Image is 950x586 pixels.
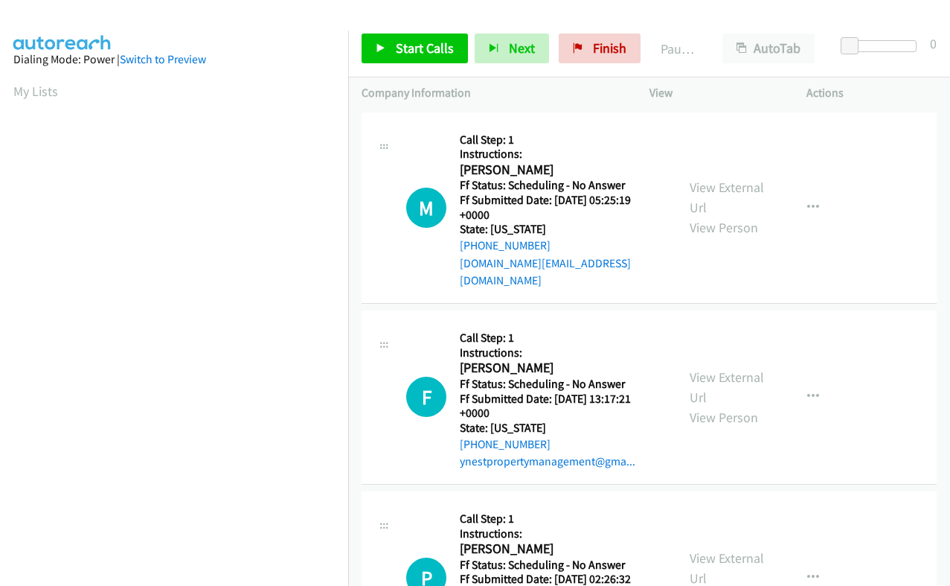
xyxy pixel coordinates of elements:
[460,238,551,252] a: [PHONE_NUMBER]
[460,256,631,288] a: [DOMAIN_NAME][EMAIL_ADDRESS][DOMAIN_NAME]
[362,84,623,102] p: Company Information
[13,83,58,100] a: My Lists
[475,34,549,63] button: Next
[460,454,635,468] a: ynestpropertymanagement@gma...
[460,392,663,421] h5: Ff Submitted Date: [DATE] 13:17:21 +0000
[559,34,641,63] a: Finish
[120,52,206,66] a: Switch to Preview
[690,219,758,236] a: View Person
[460,222,663,237] h5: State: [US_STATE]
[460,133,663,147] h5: Call Step: 1
[460,178,663,193] h5: Ff Status: Scheduling - No Answer
[396,39,454,57] span: Start Calls
[406,377,446,417] h1: F
[460,421,663,436] h5: State: [US_STATE]
[806,84,937,102] p: Actions
[406,188,446,228] div: The call is yet to be attempted
[13,51,335,69] div: Dialing Mode: Power |
[930,34,937,54] div: 0
[649,84,780,102] p: View
[690,369,764,406] a: View External Url
[460,162,656,179] h2: [PERSON_NAME]
[406,377,446,417] div: The call is yet to be attempted
[593,39,626,57] span: Finish
[690,409,758,426] a: View Person
[722,34,815,63] button: AutoTab
[661,39,696,59] p: Paused
[460,331,663,345] h5: Call Step: 1
[406,188,446,228] h1: M
[460,541,656,558] h2: [PERSON_NAME]
[362,34,468,63] a: Start Calls
[460,360,656,377] h2: [PERSON_NAME]
[460,193,663,222] h5: Ff Submitted Date: [DATE] 05:25:19 +0000
[460,377,663,392] h5: Ff Status: Scheduling - No Answer
[509,39,535,57] span: Next
[460,437,551,451] a: [PHONE_NUMBER]
[460,526,663,541] h5: Instructions:
[690,179,764,216] a: View External Url
[460,512,663,526] h5: Call Step: 1
[460,345,663,360] h5: Instructions:
[460,147,663,162] h5: Instructions:
[460,558,663,573] h5: Ff Status: Scheduling - No Answer
[848,40,917,52] div: Delay between calls (in seconds)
